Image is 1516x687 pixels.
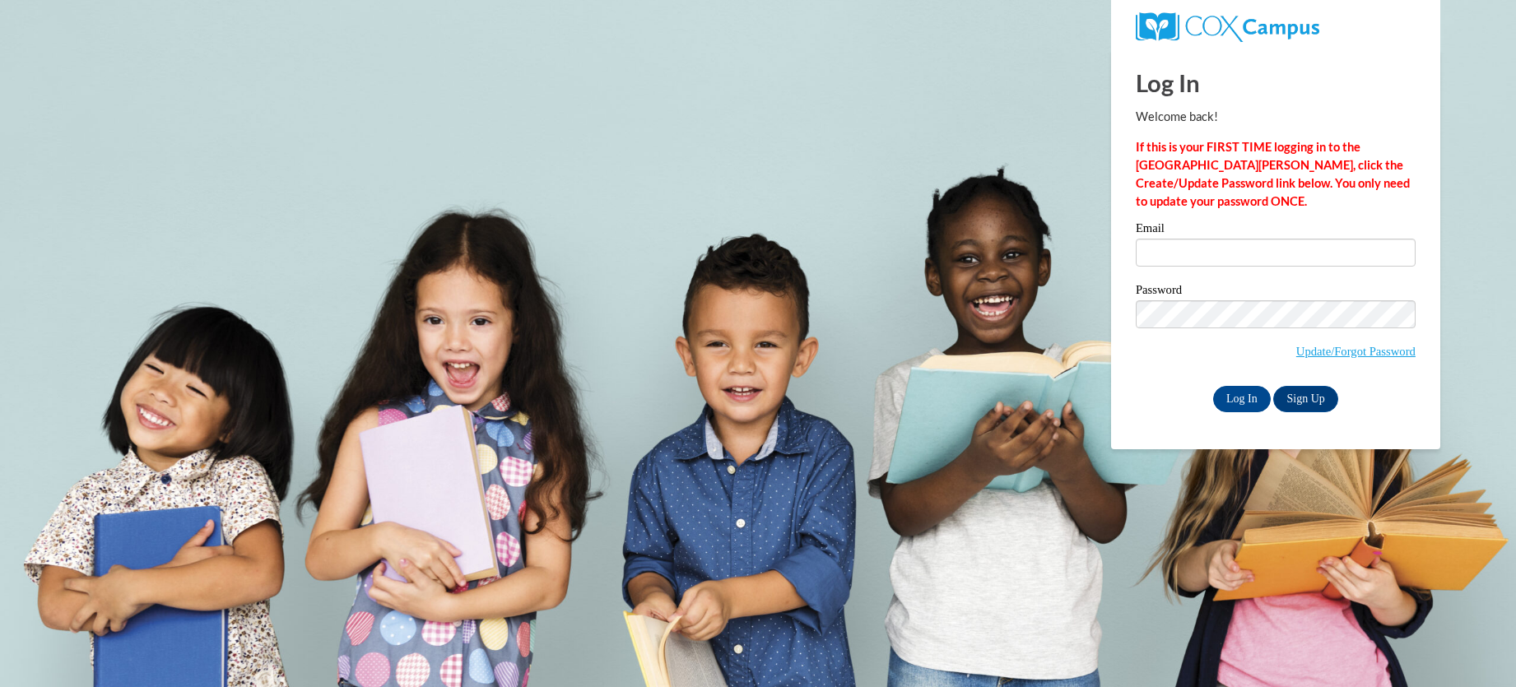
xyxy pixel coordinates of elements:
input: Log In [1213,386,1271,412]
img: COX Campus [1136,12,1319,42]
label: Email [1136,222,1416,239]
a: COX Campus [1136,19,1319,33]
a: Sign Up [1273,386,1337,412]
label: Password [1136,284,1416,300]
a: Update/Forgot Password [1296,345,1416,358]
strong: If this is your FIRST TIME logging in to the [GEOGRAPHIC_DATA][PERSON_NAME], click the Create/Upd... [1136,140,1410,208]
h1: Log In [1136,66,1416,100]
p: Welcome back! [1136,108,1416,126]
